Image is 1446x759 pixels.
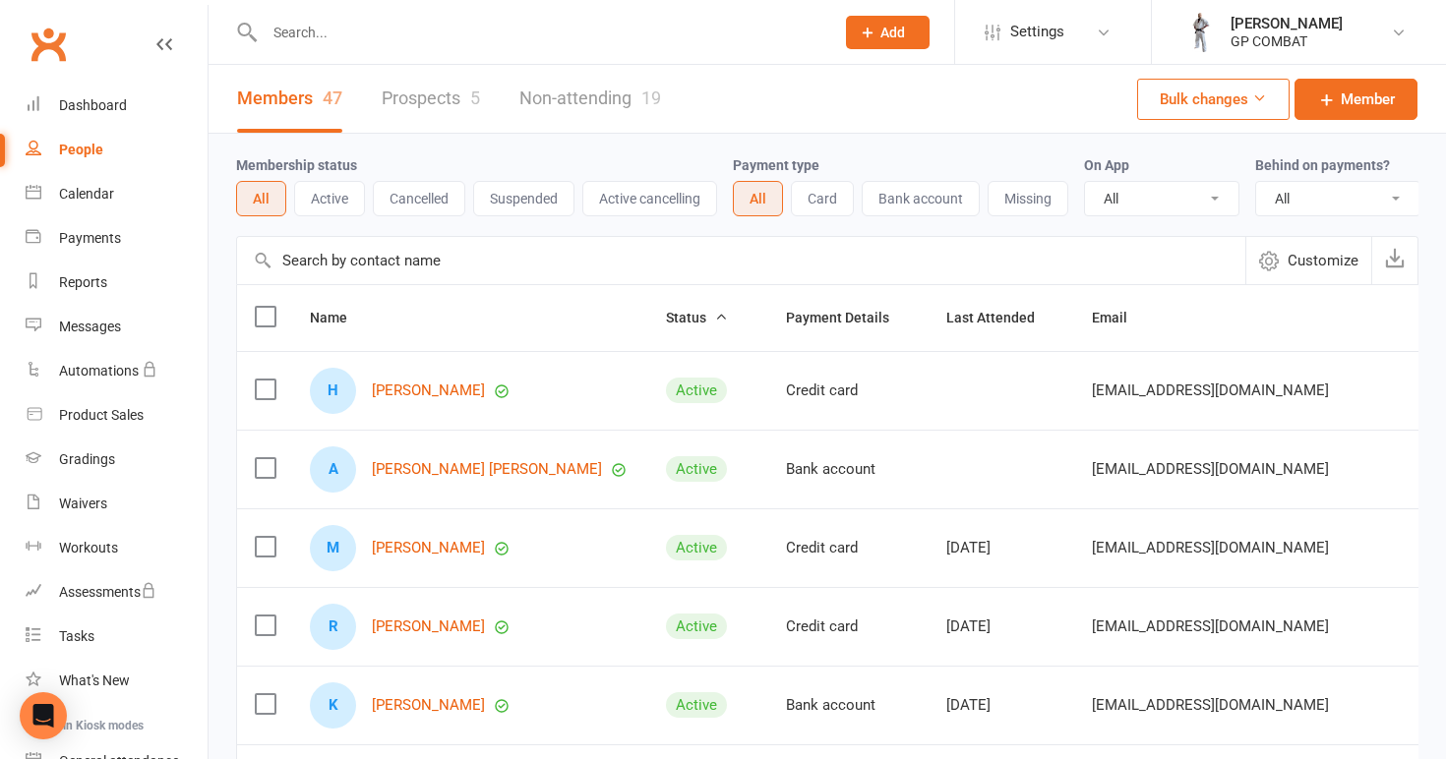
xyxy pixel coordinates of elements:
div: [PERSON_NAME] [1231,15,1343,32]
div: Credit card [786,618,911,635]
div: People [59,142,103,157]
div: Rhiley [310,604,356,650]
button: Active [294,181,365,216]
span: Last Attended [946,310,1056,325]
a: Waivers [26,482,208,526]
button: Status [666,306,728,329]
button: Customize [1245,237,1371,284]
div: What's New [59,672,130,688]
div: Credit card [786,540,911,556]
div: Credit card [786,382,911,399]
a: Prospects5 [382,65,480,133]
div: 19 [641,88,661,108]
div: Harlo [310,368,356,414]
span: Customize [1288,249,1358,272]
button: Bank account [862,181,980,216]
span: Member [1341,88,1395,111]
a: Dashboard [26,84,208,128]
button: All [236,181,286,216]
div: Active [666,456,727,482]
button: Payment Details [786,306,911,329]
a: [PERSON_NAME] [PERSON_NAME] [372,461,602,478]
img: thumb_image1750126119.png [1181,13,1221,52]
div: Automations [59,363,139,379]
span: Add [880,25,905,40]
div: Assessments [59,584,156,600]
span: Status [666,310,728,325]
input: Search... [259,19,820,46]
div: Reports [59,274,107,290]
a: People [26,128,208,172]
div: [DATE] [946,540,1056,556]
a: Gradings [26,438,208,482]
button: Active cancelling [582,181,717,216]
button: Name [310,306,369,329]
div: GP COMBAT [1231,32,1343,50]
span: Name [310,310,369,325]
div: Active [666,613,727,639]
a: Reports [26,261,208,305]
div: Gradings [59,451,115,467]
a: Workouts [26,526,208,570]
button: Missing [988,181,1068,216]
a: Member [1295,79,1417,120]
button: Card [791,181,854,216]
div: Active [666,535,727,560]
button: Bulk changes [1137,79,1290,120]
a: What's New [26,659,208,703]
div: Waivers [59,496,107,511]
div: Miles [310,525,356,571]
span: [EMAIL_ADDRESS][DOMAIN_NAME] [1092,608,1329,645]
div: Dashboard [59,97,127,113]
span: [EMAIL_ADDRESS][DOMAIN_NAME] [1092,450,1329,488]
a: Clubworx [24,20,73,69]
a: Payments [26,216,208,261]
span: Payment Details [786,310,911,325]
a: Members47 [237,65,342,133]
a: Calendar [26,172,208,216]
span: Settings [1010,10,1064,54]
label: Payment type [733,157,819,173]
label: Membership status [236,157,357,173]
input: Search by contact name [237,237,1245,284]
button: All [733,181,783,216]
button: Cancelled [373,181,465,216]
a: Tasks [26,614,208,659]
span: [EMAIL_ADDRESS][DOMAIN_NAME] [1092,529,1329,566]
a: [PERSON_NAME] [372,540,485,556]
a: Messages [26,305,208,349]
div: Kai [310,682,356,729]
span: Email [1092,310,1149,325]
div: Calendar [59,186,114,202]
button: Email [1092,306,1149,329]
div: 47 [323,88,342,108]
a: Assessments [26,570,208,614]
div: Open Intercom Messenger [20,692,67,739]
div: Payments [59,230,121,246]
button: Suspended [473,181,574,216]
a: Non-attending19 [519,65,661,133]
a: Product Sales [26,393,208,438]
label: Behind on payments? [1255,157,1390,173]
div: Messages [59,319,121,334]
div: Workouts [59,540,118,555]
span: [EMAIL_ADDRESS][DOMAIN_NAME] [1092,686,1329,724]
div: Active [666,692,727,718]
div: 5 [470,88,480,108]
div: Archer [310,446,356,493]
span: [EMAIL_ADDRESS][DOMAIN_NAME] [1092,372,1329,409]
div: [DATE] [946,618,1056,635]
a: [PERSON_NAME] [372,618,485,635]
div: Bank account [786,697,911,714]
div: Active [666,378,727,403]
div: Product Sales [59,407,144,423]
div: Bank account [786,461,911,478]
button: Last Attended [946,306,1056,329]
button: Add [846,16,930,49]
a: [PERSON_NAME] [372,382,485,399]
div: Tasks [59,628,94,644]
label: On App [1084,157,1129,173]
a: [PERSON_NAME] [372,697,485,714]
a: Automations [26,349,208,393]
div: [DATE] [946,697,1056,714]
